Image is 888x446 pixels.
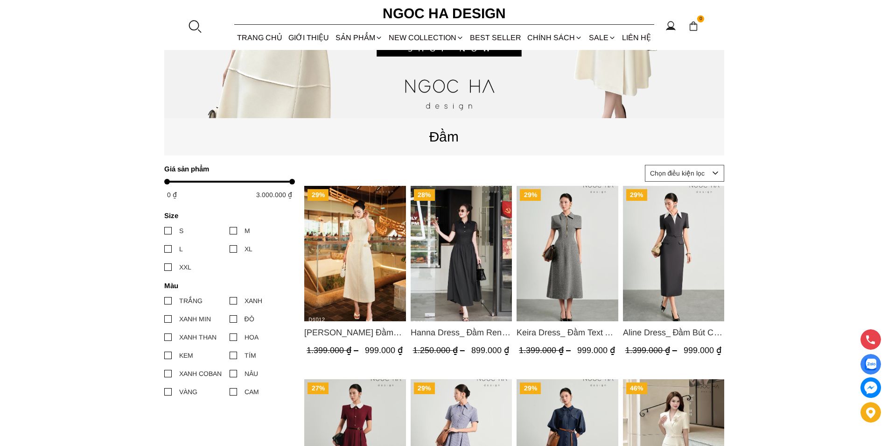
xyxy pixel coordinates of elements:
[385,25,467,50] a: NEW COLLECTION
[245,350,256,361] div: TÍM
[164,126,724,148] p: Đầm
[245,226,250,236] div: M
[697,15,705,23] span: 0
[622,186,724,321] a: Product image - Aline Dress_ Đầm Bút Chì Màu Ghi Mix Cổ Trắng D1014
[860,377,881,398] a: messenger
[167,191,177,198] span: 0 ₫
[179,262,191,272] div: XXL
[410,186,512,321] a: Product image - Hanna Dress_ Đầm Ren Mix Vải Thô Màu Đen D1011
[286,25,332,50] a: GIỚI THIỆU
[365,346,403,355] span: 999.000 ₫
[577,346,615,355] span: 999.000 ₫
[234,25,286,50] a: TRANG CHỦ
[374,2,514,25] a: Ngoc Ha Design
[245,332,259,342] div: HOA
[179,387,197,397] div: VÀNG
[517,326,618,339] span: Keira Dress_ Đầm Text A Khóa Đồng D1016
[179,368,222,379] div: XANH COBAN
[517,186,618,321] a: Product image - Keira Dress_ Đầm Text A Khóa Đồng D1016
[524,25,586,50] div: Chính sách
[517,186,618,321] img: Keira Dress_ Đầm Text A Khóa Đồng D1016
[245,387,259,397] div: CAM
[245,244,252,254] div: XL
[179,332,217,342] div: XANH THAN
[307,346,361,355] span: 1.399.000 ₫
[179,226,183,236] div: S
[304,186,406,321] img: Catherine Dress_ Đầm Ren Đính Hoa Túi Màu Kem D1012
[622,326,724,339] a: Link to Aline Dress_ Đầm Bút Chì Màu Ghi Mix Cổ Trắng D1014
[256,191,292,198] span: 3.000.000 ₫
[410,186,512,321] img: Hanna Dress_ Đầm Ren Mix Vải Thô Màu Đen D1011
[410,326,512,339] span: Hanna Dress_ Đầm Ren Mix Vải Thô Màu Đen D1011
[164,165,289,173] h4: Giá sản phẩm
[410,326,512,339] a: Link to Hanna Dress_ Đầm Ren Mix Vải Thô Màu Đen D1011
[467,25,524,50] a: BEST SELLER
[332,25,385,50] div: SẢN PHẨM
[471,346,509,355] span: 899.000 ₫
[304,326,406,339] span: [PERSON_NAME] Đầm Ren Đính Hoa Túi Màu Kem D1012
[179,296,203,306] div: TRẮNG
[179,244,183,254] div: L
[164,282,289,290] h4: Màu
[179,350,193,361] div: KEM
[688,21,699,31] img: img-CART-ICON-ksit0nf1
[683,346,721,355] span: 999.000 ₫
[625,346,679,355] span: 1.399.000 ₫
[413,346,467,355] span: 1.250.000 ₫
[164,212,289,219] h4: Size
[622,326,724,339] span: Aline Dress_ Đầm Bút Chì Màu Ghi Mix Cổ Trắng D1014
[245,296,262,306] div: XANH
[860,354,881,375] a: Display image
[619,25,654,50] a: LIÊN HỆ
[586,25,619,50] a: SALE
[304,186,406,321] a: Product image - Catherine Dress_ Đầm Ren Đính Hoa Túi Màu Kem D1012
[622,186,724,321] img: Aline Dress_ Đầm Bút Chì Màu Ghi Mix Cổ Trắng D1014
[245,314,254,324] div: ĐỎ
[865,359,876,370] img: Display image
[179,314,211,324] div: XANH MIN
[304,326,406,339] a: Link to Catherine Dress_ Đầm Ren Đính Hoa Túi Màu Kem D1012
[519,346,573,355] span: 1.399.000 ₫
[245,368,258,379] div: NÂU
[517,326,618,339] a: Link to Keira Dress_ Đầm Text A Khóa Đồng D1016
